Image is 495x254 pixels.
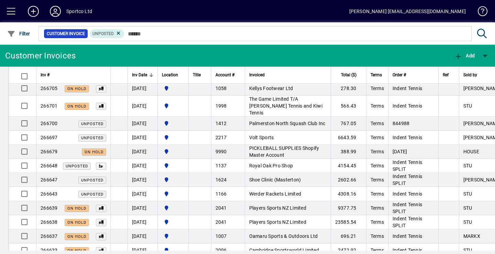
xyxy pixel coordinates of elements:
span: On hold [67,234,86,239]
span: 844988 [393,121,410,126]
span: Inv Date [132,71,147,79]
td: [DATE] [128,81,157,96]
span: 266648 [41,163,58,168]
td: 4308.16 [331,187,366,201]
span: 1998 [216,103,227,109]
span: 1624 [216,177,227,183]
div: Sportco Ltd [66,6,92,17]
span: Sportco Ltd Warehouse [162,246,184,254]
span: STU [463,191,472,197]
span: Total ($) [341,71,356,79]
span: 266701 [41,103,58,109]
span: 266639 [41,205,58,211]
span: Terms [371,177,384,183]
div: Title [193,71,207,79]
span: 1166 [216,191,227,197]
span: 9990 [216,149,227,154]
span: Unposted [66,164,88,168]
td: [DATE] [128,131,157,145]
span: Terms [371,247,384,253]
span: Invoiced [249,71,265,79]
span: 2041 [216,205,227,211]
div: Location [162,71,184,79]
span: Unposted [81,192,103,197]
span: 266705 [41,86,58,91]
td: [DATE] [128,173,157,187]
td: 566.43 [331,96,366,117]
span: Indent Tennis [393,233,422,239]
span: Indent Tennis SPLIT [393,202,422,214]
span: Unposted [81,122,103,126]
span: The Game Limited T/A [PERSON_NAME] Tennis and Kiwi Tennis [249,96,322,115]
span: STU [463,103,472,109]
span: Title [193,71,201,79]
button: Profile [44,5,66,18]
span: Indent Tennis [393,86,422,91]
span: Indent Tennis SPLIT [393,159,422,172]
td: 6643.59 [331,131,366,145]
div: Customer Invoices [5,50,76,61]
a: Knowledge Base [473,1,486,24]
span: 1137 [216,163,227,168]
span: STU [463,205,472,211]
span: Sportco Ltd Warehouse [162,102,184,110]
span: Cambridge Sportsworld Limited [249,247,319,253]
span: Terms [371,86,384,91]
span: Kellys Footwear Ltd [249,86,293,91]
span: On hold [67,104,86,109]
span: STU [463,163,472,168]
td: 278.30 [331,81,366,96]
td: [DATE] [128,187,157,201]
span: [DATE] [393,149,407,154]
span: Indent Tennis [393,135,422,140]
div: Ref [443,71,455,79]
td: 23585.54 [331,215,366,229]
span: Ref [443,71,449,79]
span: STU [463,219,472,225]
span: Shoe Clinic (Masterton) [249,177,301,183]
button: Add [22,5,44,18]
span: Location [162,71,178,79]
span: On hold [67,87,86,91]
span: Terms [371,149,384,154]
span: Terms [371,205,384,211]
span: On hold [67,220,86,225]
button: Filter [5,27,32,40]
button: Add [452,49,476,62]
td: 9377.75 [331,201,366,215]
span: 266697 [41,135,58,140]
span: Inv # [41,71,49,79]
span: 2041 [216,219,227,225]
span: Sportco Ltd Warehouse [162,176,184,184]
span: Players Sports NZ Limited [249,219,306,225]
span: 266647 [41,177,58,183]
span: 266633 [41,247,58,253]
span: Indent Tennis SPLIT [393,216,422,228]
td: 767.05 [331,117,366,131]
div: Inv # [41,71,106,79]
span: MARKX [463,233,480,239]
span: 1007 [216,233,227,239]
div: Total ($) [335,71,363,79]
span: Unposted [92,31,114,36]
span: Sportco Ltd Warehouse [162,148,184,155]
span: 266637 [41,233,58,239]
td: [DATE] [128,159,157,173]
span: Terms [371,103,384,109]
div: [PERSON_NAME] [EMAIL_ADDRESS][DOMAIN_NAME] [349,6,466,17]
span: Werder Rackets Limited [249,191,301,197]
mat-chip: Customer Invoice Status: Unposted [90,29,124,38]
span: Sold by [463,71,477,79]
span: Terms [371,233,384,239]
span: Oamaru Sports & Outdoors Ltd [249,233,318,239]
span: 2217 [216,135,227,140]
span: Customer Invoice [47,30,85,37]
span: Indent Tennis [393,247,422,253]
span: Sportco Ltd Warehouse [162,190,184,198]
span: STU [463,247,472,253]
span: Palmerston North Squash Club Inc [249,121,326,126]
span: Sportco Ltd Warehouse [162,85,184,92]
span: Sportco Ltd Warehouse [162,218,184,226]
span: On hold [67,206,86,211]
span: Terms [371,191,384,197]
